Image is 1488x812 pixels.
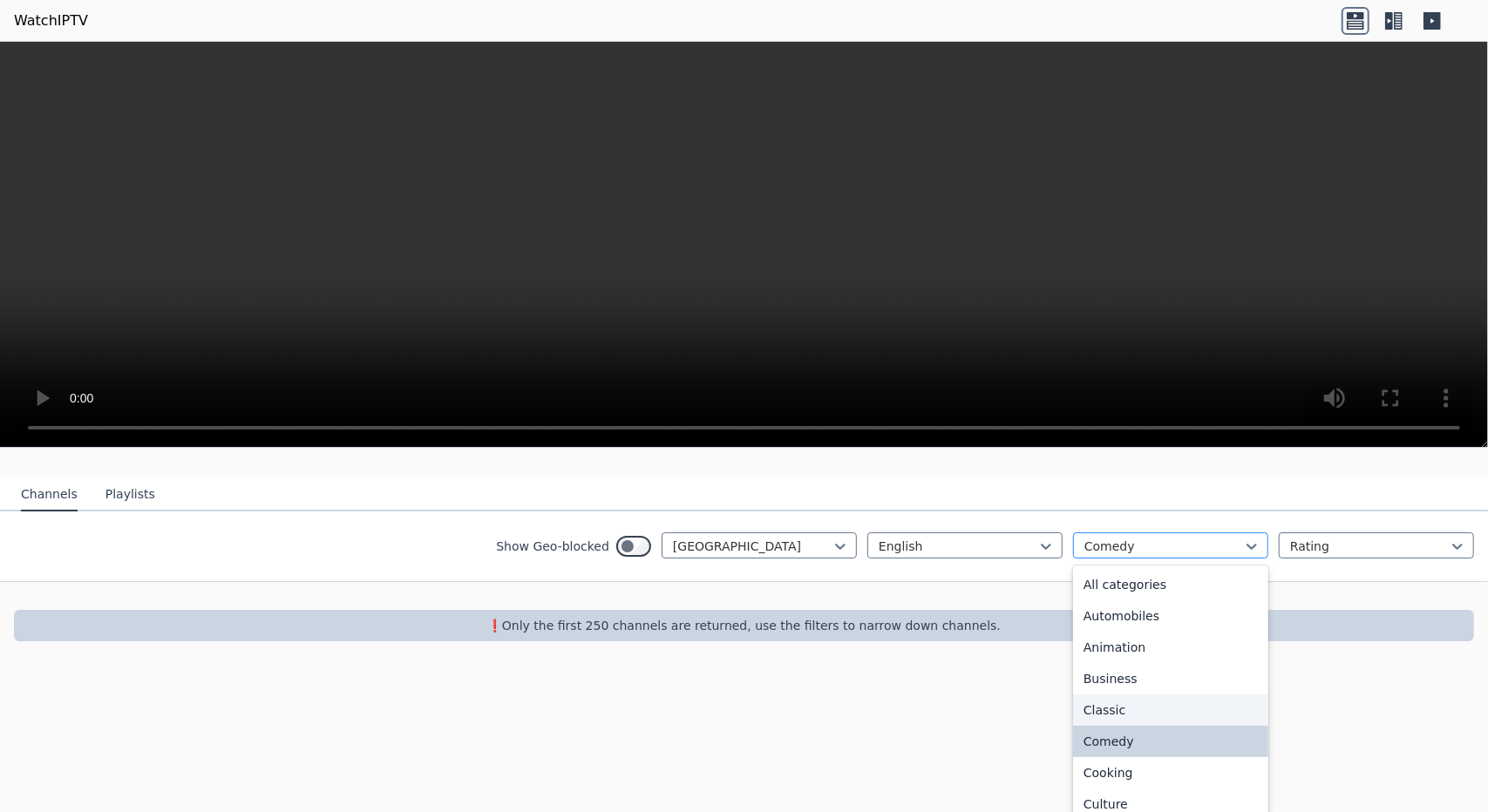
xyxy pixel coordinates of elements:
[1073,726,1268,757] div: Comedy
[105,478,155,511] button: Playlists
[1073,757,1268,788] div: Cooking
[14,10,88,31] a: WatchIPTV
[1073,600,1268,632] div: Automobiles
[21,617,1467,634] p: ❗️Only the first 250 channels are returned, use the filters to narrow down channels.
[1073,632,1268,663] div: Animation
[1073,663,1268,694] div: Business
[1073,694,1268,726] div: Classic
[1073,569,1268,600] div: All categories
[21,478,78,511] button: Channels
[496,538,609,555] label: Show Geo-blocked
